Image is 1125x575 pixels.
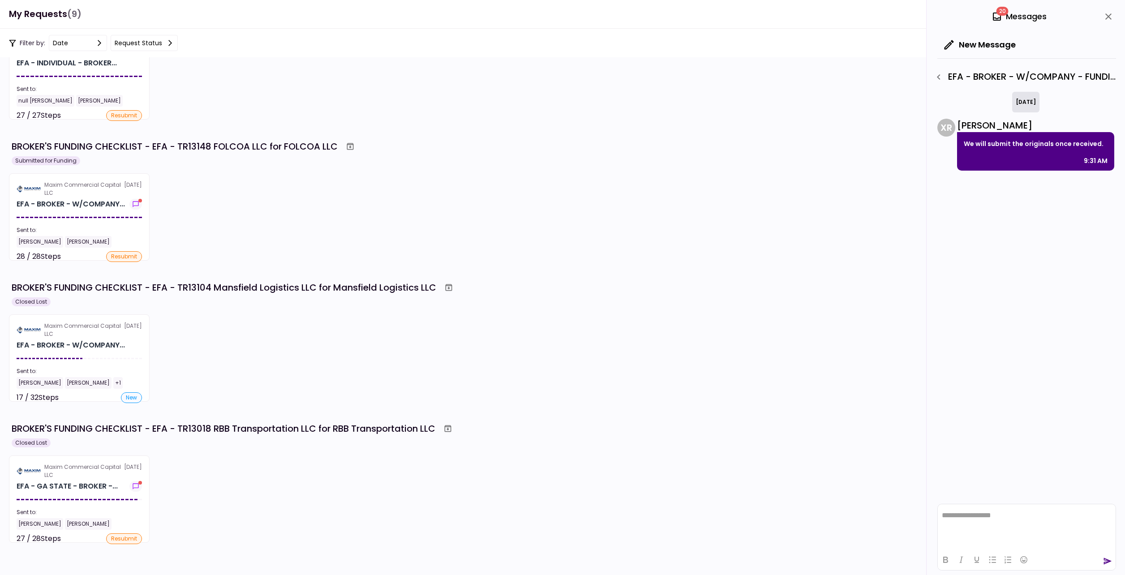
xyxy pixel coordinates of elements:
div: Closed Lost [12,297,51,306]
div: 17 / 32 Steps [17,392,59,403]
span: (9) [67,5,82,23]
div: [PERSON_NAME] [65,377,112,389]
div: Closed Lost [12,438,51,447]
button: close [1101,9,1116,24]
button: date [49,35,107,51]
div: [PERSON_NAME] [957,119,1114,132]
div: EFA - BROKER - W/COMPANY - FUNDING CHECKLIST - POA - Original POA (not CA or [GEOGRAPHIC_DATA]) [931,69,1116,85]
button: Request status [111,35,178,51]
div: 27 / 27 Steps [17,110,61,121]
div: Sent to: [17,85,142,93]
button: Archive workflow [440,421,456,437]
div: EFA - BROKER - W/COMPANY - FUNDING CHECKLIST for Mansfield Logistics LLC [17,340,125,351]
div: Filter by: [9,35,178,51]
div: null [PERSON_NAME] [17,95,74,107]
button: Archive workflow [441,279,457,296]
div: [PERSON_NAME] [17,236,63,248]
div: [DATE] [17,322,142,338]
div: EFA - GA STATE - BROKER - W/COMPANY - FUNDING CHECKLIST [17,481,118,492]
button: New Message [937,33,1023,56]
div: 9:31 AM [1084,155,1108,166]
div: [PERSON_NAME] [17,377,63,389]
div: BROKER'S FUNDING CHECKLIST - EFA - TR13104 Mansfield Logistics LLC for Mansfield Logistics LLC [12,281,436,294]
button: Bullet list [985,554,1000,566]
button: Emojis [1016,554,1031,566]
button: Numbered list [1000,554,1016,566]
div: new [121,392,142,403]
div: Sent to: [17,367,142,375]
button: Bold [938,554,953,566]
button: Underline [969,554,984,566]
div: EFA - BROKER - W/COMPANY - FUNDING CHECKLIST for FOLCOA LLC [17,199,125,210]
div: date [53,38,68,48]
img: Partner logo [17,326,41,334]
div: BROKER'S FUNDING CHECKLIST - EFA - TR13148 FOLCOA LLC for FOLCOA LLC [12,140,338,153]
div: 28 / 28 Steps [17,251,61,262]
div: 27 / 28 Steps [17,533,61,544]
div: Submitted for Funding [12,156,80,165]
button: show-messages [129,481,142,492]
img: Partner logo [17,467,41,475]
button: Archive workflow [342,138,358,154]
div: resubmit [106,251,142,262]
div: +1 [113,377,123,389]
div: Maxim Commercial Capital LLC [44,322,124,338]
div: [PERSON_NAME] [65,236,112,248]
span: 20 [996,7,1009,16]
div: Maxim Commercial Capital LLC [44,181,124,197]
button: show-messages [129,199,142,210]
div: X R [937,119,955,137]
div: [PERSON_NAME] [65,518,112,530]
h1: My Requests [9,5,82,23]
div: Messages [992,10,1047,23]
div: [PERSON_NAME] [76,95,123,107]
div: Sent to: [17,508,142,516]
div: [DATE] [17,463,142,479]
div: Maxim Commercial Capital LLC [44,463,124,479]
img: Partner logo [17,185,41,193]
div: resubmit [106,533,142,544]
div: Sent to: [17,226,142,234]
div: EFA - INDIVIDUAL - BROKER - FUNDING CHECKLIST [17,58,117,69]
p: We will submit the originals once received. [964,138,1108,149]
div: [PERSON_NAME] [17,518,63,530]
button: send [1103,557,1112,566]
div: [DATE] [17,181,142,197]
div: resubmit [106,110,142,121]
div: [DATE] [1012,92,1039,112]
div: BROKER'S FUNDING CHECKLIST - EFA - TR13018 RBB Transportation LLC for RBB Transportation LLC [12,422,435,435]
iframe: Rich Text Area [938,504,1116,549]
button: Italic [953,554,969,566]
